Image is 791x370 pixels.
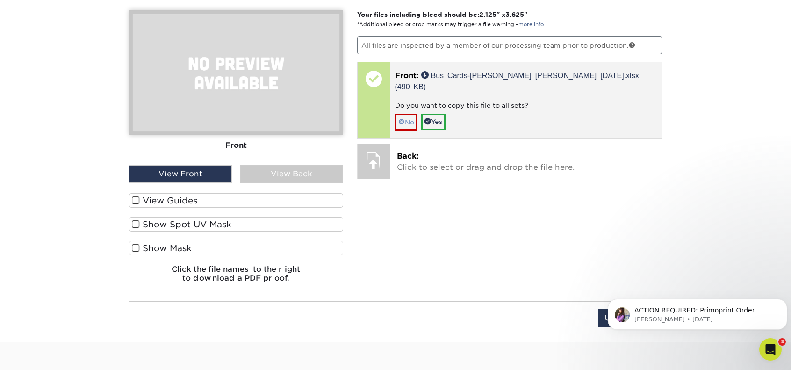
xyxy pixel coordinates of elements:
label: View Guides [129,193,343,208]
span: 3.625 [505,11,524,18]
p: All files are inspected by a member of our processing team prior to production. [357,36,662,54]
div: View Front [129,165,232,183]
div: Front [129,135,343,156]
p: Click to select or drag and drop the file here. [397,151,655,173]
h6: Click the file names to the right to download a PDF proof. [129,265,343,290]
iframe: Intercom notifications message [604,279,791,345]
div: View Back [240,165,343,183]
span: Back: [397,152,419,160]
iframe: Intercom live chat [759,338,782,361]
span: 2.125 [479,11,496,18]
span: 3 [778,338,786,346]
div: Do you want to copy this file to all sets? [395,101,657,114]
iframe: Google Customer Reviews [2,341,79,367]
input: Upload Later [598,309,662,327]
a: more info [518,22,544,28]
strong: Your files including bleed should be: " x " [357,11,527,18]
a: No [395,114,417,130]
a: Yes [421,114,446,130]
label: Show Spot UV Mask [129,217,343,232]
label: Show Mask [129,241,343,255]
small: *Additional bleed or crop marks may trigger a file warning – [357,22,544,28]
a: Bus Cards-[PERSON_NAME] [PERSON_NAME] [DATE].xlsx (490 KB) [395,71,639,90]
span: Front: [395,71,419,80]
